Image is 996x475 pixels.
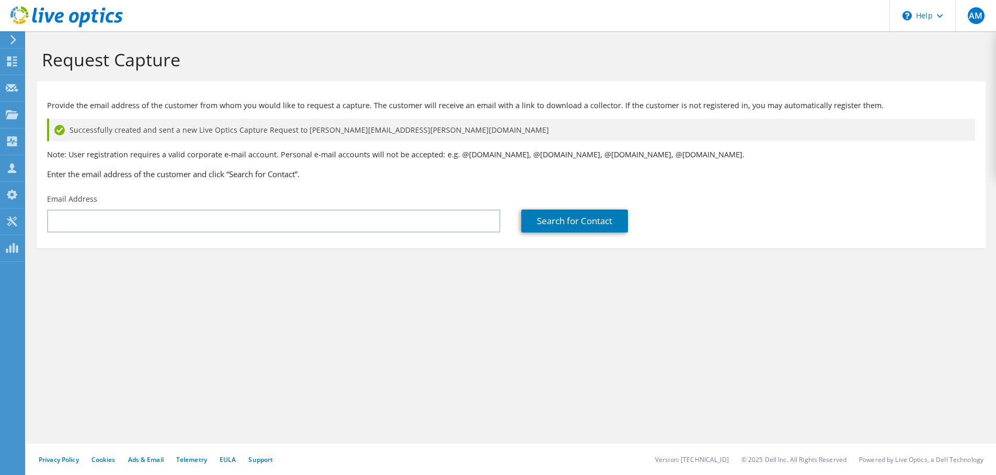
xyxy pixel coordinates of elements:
li: © 2025 Dell Inc. All Rights Reserved [741,455,846,464]
p: Note: User registration requires a valid corporate e-mail account. Personal e-mail accounts will ... [47,149,975,160]
label: Email Address [47,194,97,204]
a: Support [248,455,273,464]
a: Privacy Policy [39,455,79,464]
h3: Enter the email address of the customer and click “Search for Contact”. [47,168,975,180]
li: Powered by Live Optics, a Dell Technology [859,455,983,464]
li: Version: [TECHNICAL_ID] [655,455,729,464]
span: Successfully created and sent a new Live Optics Capture Request to [PERSON_NAME][EMAIL_ADDRESS][P... [70,124,549,136]
a: Ads & Email [128,455,164,464]
a: Search for Contact [521,210,628,233]
a: EULA [220,455,236,464]
svg: \n [902,11,912,20]
h1: Request Capture [42,49,975,71]
p: Provide the email address of the customer from whom you would like to request a capture. The cust... [47,100,975,111]
a: Cookies [91,455,116,464]
span: AM [968,7,984,24]
a: Telemetry [176,455,207,464]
